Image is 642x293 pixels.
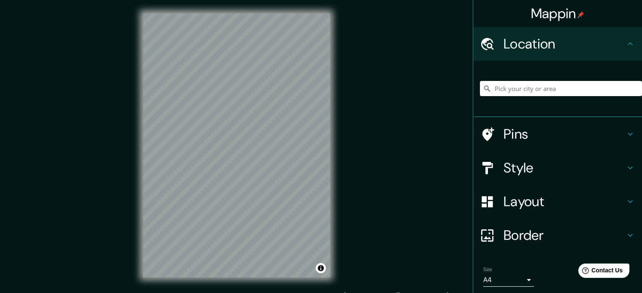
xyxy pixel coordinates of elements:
[567,260,633,284] iframe: Help widget launcher
[504,35,625,52] h4: Location
[577,11,584,18] img: pin-icon.png
[504,227,625,244] h4: Border
[316,263,326,273] button: Toggle attribution
[504,126,625,142] h4: Pins
[143,13,330,277] canvas: Map
[483,273,534,287] div: A4
[473,117,642,151] div: Pins
[480,81,642,96] input: Pick your city or area
[473,185,642,218] div: Layout
[483,266,492,273] label: Size
[531,5,585,22] h4: Mappin
[473,151,642,185] div: Style
[473,218,642,252] div: Border
[473,27,642,61] div: Location
[504,159,625,176] h4: Style
[504,193,625,210] h4: Layout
